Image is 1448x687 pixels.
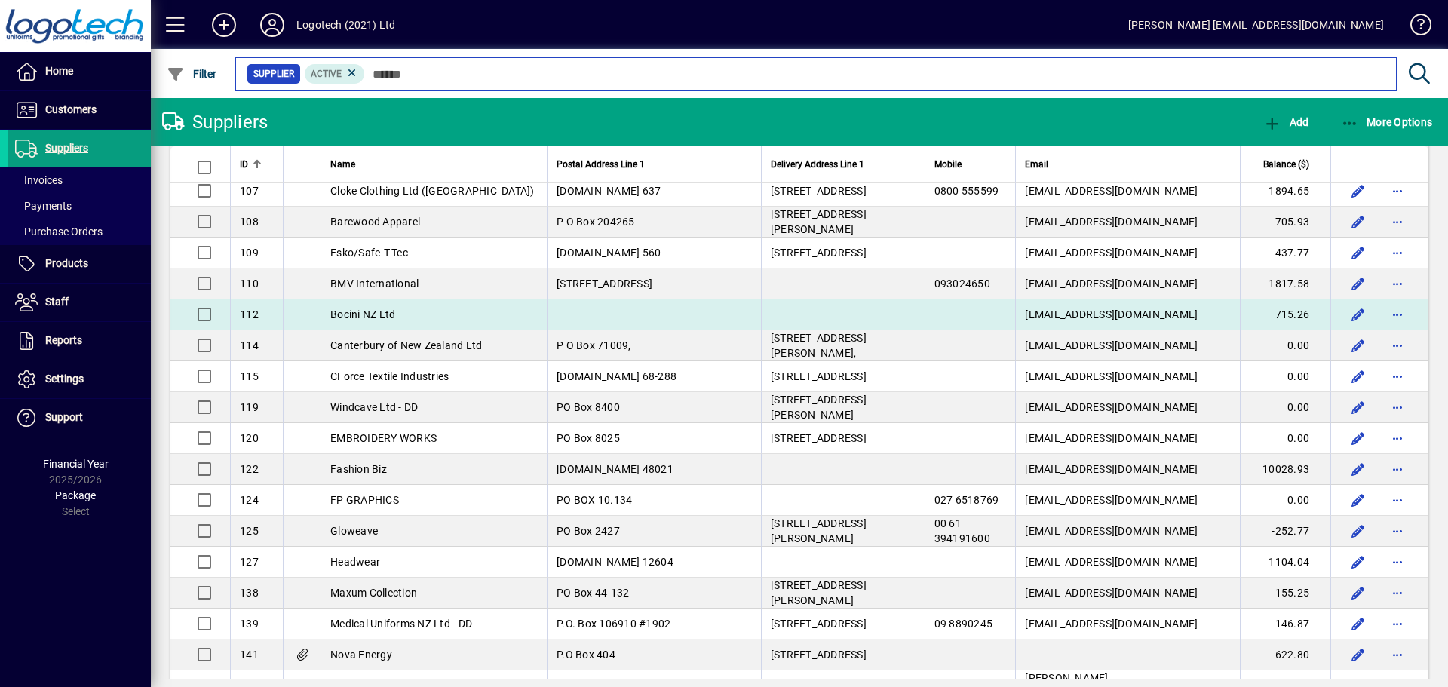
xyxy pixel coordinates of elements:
[1346,612,1370,636] button: Edit
[1025,216,1198,228] span: [EMAIL_ADDRESS][DOMAIN_NAME]
[1240,176,1330,207] td: 1894.65
[163,60,221,87] button: Filter
[330,463,387,475] span: Fashion Biz
[1346,519,1370,543] button: Edit
[330,216,420,228] span: Barewood Apparel
[1259,109,1312,136] button: Add
[330,556,380,568] span: Headwear
[330,339,482,351] span: Canterbury of New Zealand Ltd
[55,489,96,501] span: Package
[330,370,449,382] span: CForce Textile Industries
[1240,330,1330,361] td: 0.00
[1025,432,1198,444] span: [EMAIL_ADDRESS][DOMAIN_NAME]
[1385,612,1410,636] button: More options
[771,394,867,421] span: [STREET_ADDRESS][PERSON_NAME]
[1337,109,1437,136] button: More Options
[330,525,378,537] span: Gloweave
[330,156,355,173] span: Name
[1346,426,1370,450] button: Edit
[1263,156,1309,173] span: Balance ($)
[1240,268,1330,299] td: 1817.58
[1240,207,1330,238] td: 705.93
[1025,247,1198,259] span: [EMAIL_ADDRESS][DOMAIN_NAME]
[240,370,259,382] span: 115
[771,517,867,544] span: [STREET_ADDRESS][PERSON_NAME]
[1240,454,1330,485] td: 10028.93
[1385,581,1410,605] button: More options
[45,411,83,423] span: Support
[1240,516,1330,547] td: -252.77
[1346,395,1370,419] button: Edit
[771,618,867,630] span: [STREET_ADDRESS]
[240,556,259,568] span: 127
[330,247,408,259] span: Esko/Safe-T-Tec
[1025,556,1198,568] span: [EMAIL_ADDRESS][DOMAIN_NAME]
[934,618,993,630] span: 09 8890245
[240,432,259,444] span: 120
[45,334,82,346] span: Reports
[45,296,69,308] span: Staff
[8,167,151,193] a: Invoices
[1025,156,1231,173] div: Email
[1399,3,1429,52] a: Knowledge Base
[1385,241,1410,265] button: More options
[557,370,676,382] span: [DOMAIN_NAME] 68-288
[934,185,999,197] span: 0800 555599
[934,494,999,506] span: 027 6518769
[1346,550,1370,574] button: Edit
[8,399,151,437] a: Support
[8,245,151,283] a: Products
[1385,271,1410,296] button: More options
[1385,179,1410,203] button: More options
[45,65,73,77] span: Home
[1025,156,1048,173] span: Email
[1385,519,1410,543] button: More options
[1025,618,1198,630] span: [EMAIL_ADDRESS][DOMAIN_NAME]
[1250,156,1323,173] div: Balance ($)
[240,525,259,537] span: 125
[934,156,962,173] span: Mobile
[311,69,342,79] span: Active
[240,401,259,413] span: 119
[1240,423,1330,454] td: 0.00
[8,193,151,219] a: Payments
[557,401,620,413] span: PO Box 8400
[1025,370,1198,382] span: [EMAIL_ADDRESS][DOMAIN_NAME]
[1346,364,1370,388] button: Edit
[240,463,259,475] span: 122
[1385,426,1410,450] button: More options
[771,247,867,259] span: [STREET_ADDRESS]
[557,339,631,351] span: P O Box 71009,
[1346,241,1370,265] button: Edit
[240,618,259,630] span: 139
[1385,364,1410,388] button: More options
[330,494,399,506] span: FP GRAPHICS
[1263,116,1308,128] span: Add
[1346,643,1370,667] button: Edit
[1385,457,1410,481] button: More options
[200,11,248,38] button: Add
[330,401,418,413] span: Windcave Ltd - DD
[557,494,632,506] span: PO BOX 10.134
[771,185,867,197] span: [STREET_ADDRESS]
[240,247,259,259] span: 109
[330,308,395,320] span: Bocini NZ Ltd
[1240,392,1330,423] td: 0.00
[240,216,259,228] span: 108
[1346,581,1370,605] button: Edit
[1240,361,1330,392] td: 0.00
[557,649,615,661] span: P.O Box 404
[557,618,670,630] span: P.O. Box 106910 #1902
[1385,333,1410,357] button: More options
[1385,643,1410,667] button: More options
[1240,299,1330,330] td: 715.26
[557,278,652,290] span: [STREET_ADDRESS]
[240,156,274,173] div: ID
[1385,210,1410,234] button: More options
[330,432,437,444] span: EMBROIDERY WORKS
[557,216,635,228] span: P O Box 204265
[330,156,538,173] div: Name
[1346,302,1370,327] button: Edit
[771,208,867,235] span: [STREET_ADDRESS][PERSON_NAME]
[1385,395,1410,419] button: More options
